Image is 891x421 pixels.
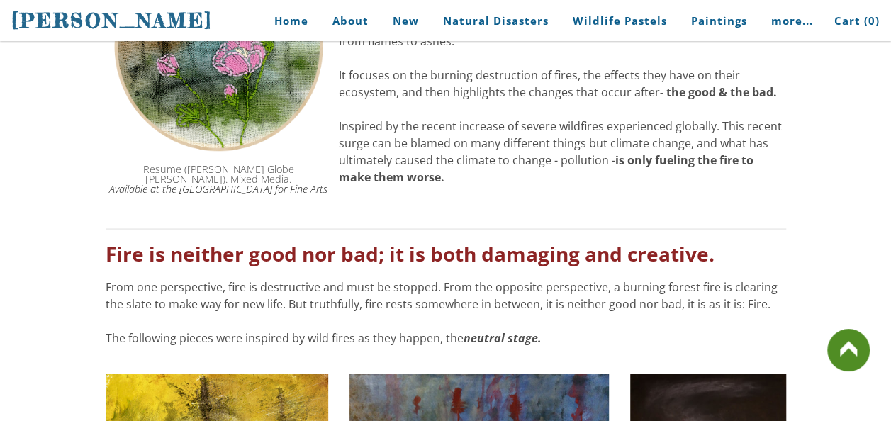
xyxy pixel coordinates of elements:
strong: is only fueling the fire to make them worse. [339,152,753,185]
a: more... [761,5,824,37]
a: Home [253,5,319,37]
a: About [322,5,379,37]
a: Natural Disasters [432,5,559,37]
a: Paintings [680,5,758,37]
strong: - the good & the bad. [660,84,777,100]
a: New [382,5,430,37]
a: Wildlife Pastels [562,5,678,37]
strong: neutral stage. [464,330,542,346]
a: [PERSON_NAME] [11,7,213,34]
span: [PERSON_NAME] [11,9,213,33]
div: From one perspective, fire is destructive and must be stopped. From the opposite perspective, a b... [106,279,786,347]
div: Resume ([PERSON_NAME] Globe [PERSON_NAME]). Mixed Media. [106,164,332,195]
font: Fire is neither good nor bad; it is both damaging and creative. [106,240,715,267]
a: Cart (0) [824,5,880,37]
span: 0 [868,13,875,28]
a: Available at the [GEOGRAPHIC_DATA] for Fine Arts [109,182,327,196]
